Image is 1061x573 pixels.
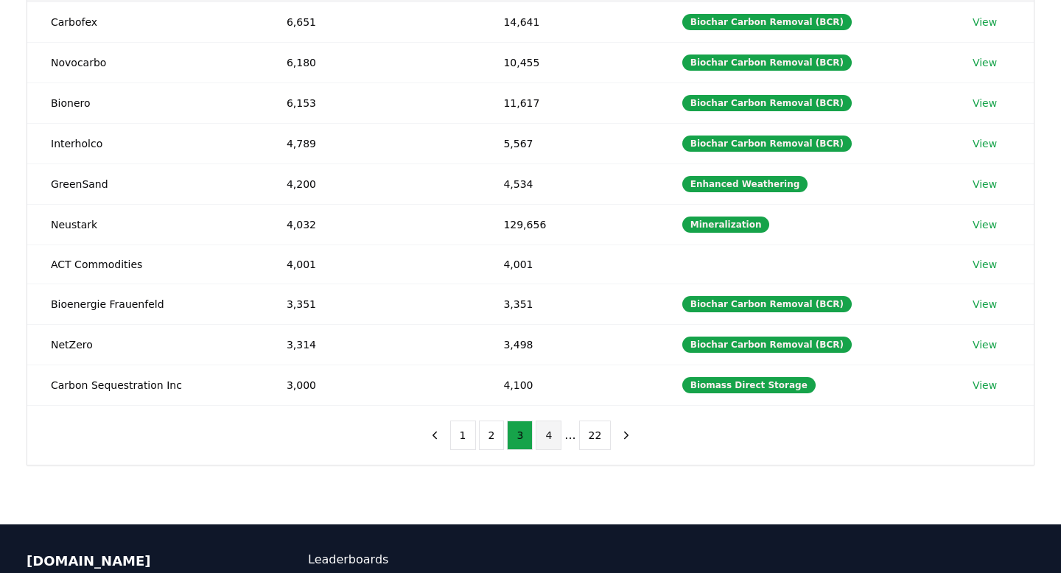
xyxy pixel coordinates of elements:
[973,96,997,110] a: View
[973,55,997,70] a: View
[263,82,480,123] td: 6,153
[27,365,263,405] td: Carbon Sequestration Inc
[27,284,263,324] td: Bioenergie Frauenfeld
[682,55,852,71] div: Biochar Carbon Removal (BCR)
[480,284,658,324] td: 3,351
[973,15,997,29] a: View
[263,245,480,284] td: 4,001
[480,204,658,245] td: 129,656
[27,164,263,204] td: GreenSand
[973,257,997,272] a: View
[536,421,561,450] button: 4
[973,297,997,312] a: View
[263,324,480,365] td: 3,314
[27,245,263,284] td: ACT Commodities
[308,551,530,569] a: Leaderboards
[973,136,997,151] a: View
[564,426,575,444] li: ...
[480,82,658,123] td: 11,617
[480,245,658,284] td: 4,001
[480,164,658,204] td: 4,534
[479,421,505,450] button: 2
[614,421,639,450] button: next page
[973,177,997,191] a: View
[27,204,263,245] td: Neustark
[263,284,480,324] td: 3,351
[682,176,808,192] div: Enhanced Weathering
[579,421,612,450] button: 22
[507,421,533,450] button: 3
[27,82,263,123] td: Bionero
[480,123,658,164] td: 5,567
[263,123,480,164] td: 4,789
[682,296,852,312] div: Biochar Carbon Removal (BCR)
[263,42,480,82] td: 6,180
[27,42,263,82] td: Novocarbo
[682,14,852,30] div: Biochar Carbon Removal (BCR)
[682,136,852,152] div: Biochar Carbon Removal (BCR)
[263,164,480,204] td: 4,200
[973,217,997,232] a: View
[682,377,816,393] div: Biomass Direct Storage
[682,95,852,111] div: Biochar Carbon Removal (BCR)
[27,324,263,365] td: NetZero
[682,337,852,353] div: Biochar Carbon Removal (BCR)
[682,217,770,233] div: Mineralization
[480,365,658,405] td: 4,100
[480,42,658,82] td: 10,455
[450,421,476,450] button: 1
[27,551,249,572] p: [DOMAIN_NAME]
[263,1,480,42] td: 6,651
[480,1,658,42] td: 14,641
[263,204,480,245] td: 4,032
[27,123,263,164] td: Interholco
[27,1,263,42] td: Carbofex
[973,378,997,393] a: View
[973,337,997,352] a: View
[480,324,658,365] td: 3,498
[263,365,480,405] td: 3,000
[422,421,447,450] button: previous page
